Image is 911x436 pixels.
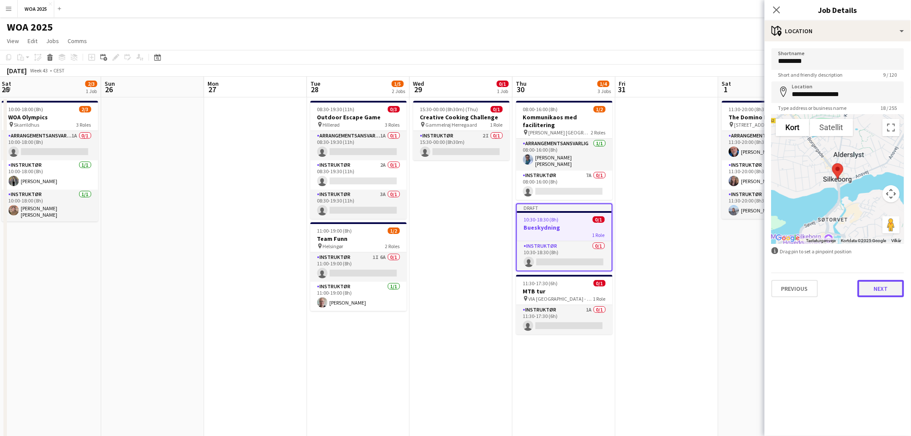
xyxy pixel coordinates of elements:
a: Edit [24,35,41,47]
span: 15:30-00:00 (8h30m) (Thu) [420,106,478,112]
span: 08:00-16:00 (8h) [523,106,558,112]
span: 0/1 [594,280,606,287]
h1: WOA 2025 [7,21,53,34]
span: Sat [2,80,11,87]
span: 1 [721,84,731,94]
span: 2/3 [79,106,91,112]
span: Short and friendly description [772,72,850,78]
span: 11:30-17:30 (6h) [523,280,558,287]
span: View [7,37,19,45]
span: 08:30-19:30 (11h) [317,106,355,112]
app-card-role: Instruktør1/110:00-18:00 (8h)[PERSON_NAME] [PERSON_NAME] [2,190,98,221]
span: 1/2 [594,106,606,112]
app-card-role: Instruktør2I0/115:30-00:00 (8h30m) [413,131,510,160]
h3: MTB tur [516,287,613,295]
span: 0/3 [388,106,400,112]
button: Styringselement til kortkamera [883,185,900,202]
span: 31 [618,84,626,94]
span: 10:00-18:00 (8h) [9,106,43,112]
app-job-card: 15:30-00:00 (8h30m) (Thu)0/1Creative Cooking Challenge Gammelrøj Herregaard1 RoleInstruktør2I0/11... [413,101,510,160]
span: [STREET_ADDRESS] [734,121,777,128]
span: [PERSON_NAME] [GEOGRAPHIC_DATA] og [GEOGRAPHIC_DATA] [529,129,591,136]
span: 0/1 [491,106,503,112]
span: 25 [0,84,11,94]
app-card-role: Arrangementsansvarlig1A0/110:00-18:00 (8h) [2,131,98,160]
a: Jobs [43,35,62,47]
span: Fri [619,80,626,87]
app-job-card: Draft10:30-18:30 (8h)0/1Bueskydning1 RoleInstruktør0/110:30-18:30 (8h) [516,203,613,271]
span: 2 Roles [385,243,400,249]
h3: Team Funn [310,235,407,243]
span: 3 Roles [385,121,400,128]
h3: WOA Olympics [2,113,98,121]
app-card-role: Instruktør1I6A0/111:00-19:00 (8h) [310,252,407,282]
app-card-role: Arrangementsansvarlig1A0/108:30-19:30 (11h) [310,131,407,160]
button: Next [858,280,904,297]
app-card-role: Instruktør1/111:00-19:00 (8h)[PERSON_NAME] [310,282,407,311]
div: Location [765,21,911,41]
div: 11:00-19:00 (8h)1/2Team Funn Helsingør2 RolesInstruktør1I6A0/111:00-19:00 (8h) Instruktør1/111:00... [310,222,407,311]
img: Google [774,233,802,244]
span: Edit [28,37,37,45]
div: 1 Job [497,88,508,94]
app-card-role: Instruktør0/110:30-18:30 (8h) [517,241,612,271]
a: Åbn dette området i Google Maps (åbner i et nyt vindue) [774,233,802,244]
button: WOA 2025 [18,0,54,17]
app-job-card: 11:30-20:00 (8h30m)3/3The Domino Effect [STREET_ADDRESS]3 RolesArrangementsansvarlig1/111:30-20:0... [722,101,818,219]
app-card-role: Instruktør1/111:30-20:00 (8h30m)[PERSON_NAME] [722,190,818,219]
span: 0/1 [497,81,509,87]
span: Jobs [46,37,59,45]
span: 29 [412,84,425,94]
button: Tastaturgenveje [806,238,836,244]
span: 28 [309,84,320,94]
h3: Job Details [765,4,911,16]
span: 11:00-19:00 (8h) [317,227,352,234]
span: 2 Roles [591,129,606,136]
app-card-role: Instruktør1/111:30-20:00 (8h30m)[PERSON_NAME] [722,160,818,190]
div: 3 Jobs [598,88,611,94]
a: Vilkår (åbnes i en ny fane) [892,238,902,243]
div: Drag pin to set a pinpoint position [772,247,904,255]
span: 3 Roles [77,121,91,128]
span: Helsingør [323,243,344,249]
span: 10:30-18:30 (8h) [524,216,559,223]
span: VIA [GEOGRAPHIC_DATA] - Campus [GEOGRAPHIC_DATA], [STREET_ADDRESS] [529,296,593,302]
app-card-role: Arrangementsansvarlig1/111:30-20:00 (8h30m)[PERSON_NAME] [722,131,818,160]
span: 9 / 120 [877,72,904,78]
span: Sat [722,80,731,87]
div: [DATE] [7,66,27,75]
div: 2 Jobs [392,88,406,94]
app-job-card: 11:30-17:30 (6h)0/1MTB tur VIA [GEOGRAPHIC_DATA] - Campus [GEOGRAPHIC_DATA], [STREET_ADDRESS]1 Ro... [516,275,613,334]
span: Type address or business name [772,105,854,111]
div: CEST [53,67,65,74]
h3: Outdoor Escape Game [310,113,407,121]
div: Draft [517,204,612,211]
app-card-role: Arrangementsansvarlig1/108:00-16:00 (8h)[PERSON_NAME] [PERSON_NAME] [516,139,613,171]
span: Hillerød [323,121,340,128]
app-card-role: Instruktør3A0/108:30-19:30 (11h) [310,190,407,219]
span: 27 [206,84,219,94]
app-job-card: 10:00-18:00 (8h)2/3WOA Olympics Skarrildhus3 RolesArrangementsansvarlig1A0/110:00-18:00 (8h) Inst... [2,101,98,221]
span: Wed [413,80,425,87]
span: 1 Role [592,232,605,238]
span: 11:30-20:00 (8h30m) [729,106,774,112]
a: Comms [64,35,90,47]
span: 18 / 255 [874,105,904,111]
button: Previous [772,280,818,297]
a: View [3,35,22,47]
button: Træk Pegman hen på kortet for at åbne Street View [883,216,900,234]
span: 0/1 [593,216,605,223]
app-job-card: 08:00-16:00 (8h)1/2Kommunikaos med facilitering [PERSON_NAME] [GEOGRAPHIC_DATA] og [GEOGRAPHIC_DA... [516,101,613,200]
app-card-role: Instruktør1/110:00-18:00 (8h)[PERSON_NAME] [2,160,98,190]
span: 26 [103,84,115,94]
span: Gammelrøj Herregaard [426,121,477,128]
app-job-card: 08:30-19:30 (11h)0/3Outdoor Escape Game Hillerød3 RolesArrangementsansvarlig1A0/108:30-19:30 (11h... [310,101,407,219]
h3: Kommunikaos med facilitering [516,113,613,129]
app-card-role: Instruktør1A0/111:30-17:30 (6h) [516,305,613,334]
button: Vis satellitbilleder [810,119,853,136]
h3: The Domino Effect [722,113,818,121]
